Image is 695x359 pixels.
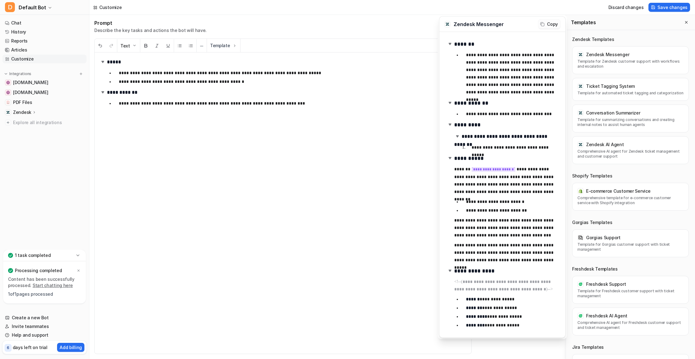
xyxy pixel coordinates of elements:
button: template iconGorgias SupportTemplate for Gorgias customer support with ticket management [572,229,689,257]
img: expand-arrow.svg [447,100,453,106]
p: Template for Zendesk customer support with workflows and escalation [577,59,684,69]
span: [DOMAIN_NAME] [13,79,48,86]
a: Create a new Bot [2,313,87,322]
p: 1 task completed [15,252,51,258]
span: Default Bot [19,3,46,12]
span: PDF Files [13,99,32,105]
p: Comprehensive AI agent for Zendesk ticket management and customer support [577,149,684,159]
img: expand-arrow.svg [447,267,453,274]
button: Close flyout [683,19,690,26]
p: Comprehensive AI agent for Freshdesk customer support and ticket management [577,320,684,330]
img: template icon [578,314,583,318]
img: template icon [578,111,583,115]
h3: Zendesk Templates [572,36,689,43]
h3: E-commerce Customer Service [586,188,650,194]
p: days left on trial [13,344,47,351]
img: www.bitfunded.com [6,81,10,84]
button: template iconConversation SummarizerTemplate for summarizing conversations and creating internal ... [572,105,689,132]
button: Copy [538,20,560,29]
a: bitfunded.gitbook.io[DOMAIN_NAME] [2,88,87,97]
a: Start chatting here [33,283,73,288]
h2: Templates [571,19,596,25]
button: Integrations [2,71,33,77]
p: 6 [7,345,9,351]
p: Template for Gorgias customer support with ticket management [577,242,684,252]
img: expand menu [4,72,8,76]
button: template iconFreshdesk AI AgentComprehensive AI agent for Freshdesk customer support and ticket m... [572,307,689,335]
img: expand-arrow.svg [447,41,453,47]
p: Add billing [60,344,82,351]
img: explore all integrations [5,119,11,126]
button: template iconTicket Tagging SystemTemplate for automated ticket tagging and categorization [572,78,689,101]
h3: Jira Templates [572,344,689,350]
img: bitfunded.gitbook.io [6,91,10,94]
img: PDF Files [6,101,10,104]
button: Discard changes [606,3,646,12]
a: Reports [2,37,87,45]
a: Invite teammates [2,322,87,331]
a: PDF FilesPDF Files [2,98,87,107]
button: template iconE-commerce Customer ServiceComprehensive template for e-commerce customer service wi... [572,183,689,211]
h3: Shopify Templates [572,173,689,179]
h3: Gorgias Templates [572,219,689,226]
a: Chat [2,19,87,27]
h3: Freshdesk Support [586,281,626,287]
h3: Gorgias Support [586,235,621,241]
img: expand-arrow.svg [454,133,460,139]
a: Customize [2,55,87,63]
h3: Ticket Tagging System [586,83,635,89]
img: expand-arrow.svg [447,155,453,161]
button: Add billing [57,343,84,352]
img: template icon [578,142,583,147]
img: template icon [578,189,583,193]
span: D [5,2,15,12]
span: [DOMAIN_NAME] [13,89,48,96]
p: Integrations [9,71,31,76]
h3: Conversation Summarizer [586,110,640,116]
button: template iconFreshdesk SupportTemplate for Freshdesk customer support with ticket management [572,276,689,304]
p: Template for automated ticket tagging and categorization [577,91,684,96]
img: template icon [578,84,583,88]
p: Zendesk [13,109,31,115]
img: template icon [445,22,450,26]
img: template icon [578,282,583,286]
button: template iconZendesk AI AgentComprehensive AI agent for Zendesk ticket management and customer su... [572,136,689,164]
img: Zendesk [6,110,10,114]
img: template icon [578,52,583,57]
h3: Zendesk Messenger [586,52,629,58]
span: Explore all integrations [13,118,84,128]
a: History [2,28,87,36]
h3: Zendesk AI Agent [586,141,624,148]
a: www.bitfunded.com[DOMAIN_NAME] [2,78,87,87]
img: expand-arrow.svg [447,121,453,128]
button: template iconZendesk MessengerTemplate for Zendesk customer support with workflows and escalation [572,46,689,74]
img: menu_add.svg [79,72,83,76]
p: Processing completed [15,267,62,274]
span: Save changes [657,4,688,11]
p: 1 of 1 pages processed [8,291,81,297]
p: Comprehensive template for e-commerce customer service with Shopify integration [577,195,684,205]
img: template icon [578,236,583,240]
p: Template for Freshdesk customer support with ticket management [577,289,684,298]
h3: Freshdesk Templates [572,266,689,272]
h3: Freshdesk AI Agent [586,313,627,319]
p: Content has been successfully processed. [8,276,81,289]
a: Help and support [2,331,87,339]
a: Articles [2,46,87,54]
h3: Zendesk Messenger [454,20,535,28]
div: Customize [99,4,122,11]
a: Explore all integrations [2,118,87,127]
p: Template for summarizing conversations and creating internal notes to assist human agents [577,117,684,127]
button: Save changes [648,3,690,12]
